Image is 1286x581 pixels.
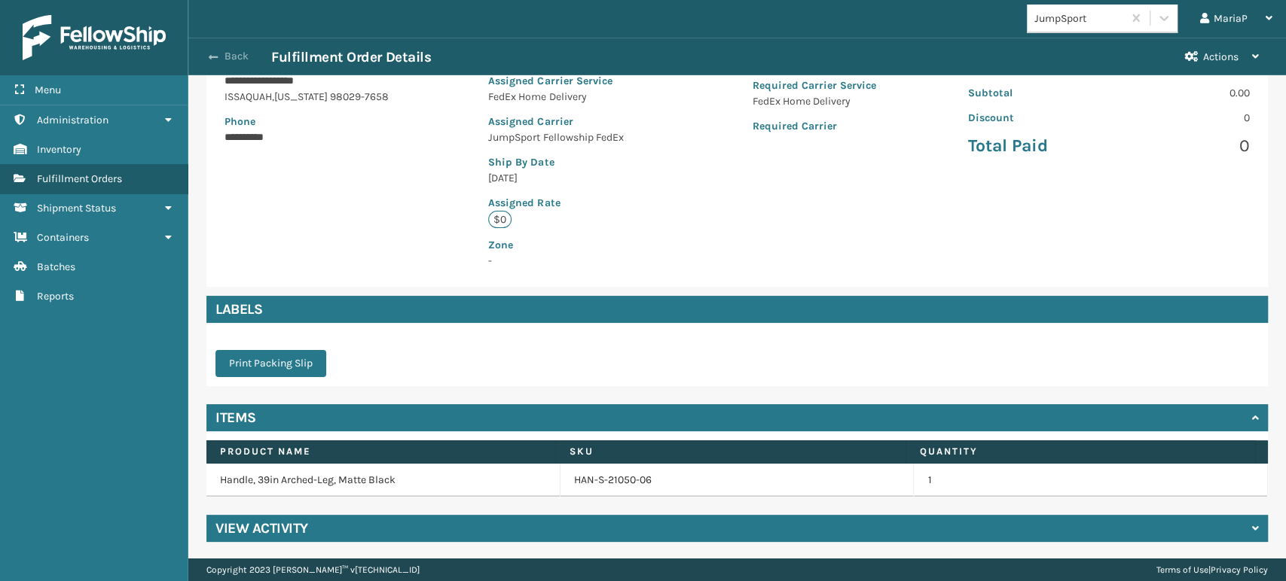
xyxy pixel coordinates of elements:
[488,114,661,129] p: Assigned Carrier
[488,195,661,211] p: Assigned Rate
[1118,85,1250,101] p: 0.00
[753,118,876,134] p: Required Carrier
[753,93,876,109] p: FedEx Home Delivery
[1118,110,1250,126] p: 0
[225,90,272,103] span: ISSAQUAH
[37,290,74,303] span: Reports
[488,89,661,105] p: FedEx Home Delivery
[488,154,661,170] p: Ship By Date
[274,90,328,103] span: [US_STATE]
[1203,50,1239,63] span: Actions
[574,473,652,488] a: HAN-S-21050-06
[330,90,389,103] span: 98029-7658
[967,135,1099,157] p: Total Paid
[914,464,1268,497] td: 1
[206,558,420,581] p: Copyright 2023 [PERSON_NAME]™ v [TECHNICAL_ID]
[1171,38,1272,75] button: Actions
[488,73,661,89] p: Assigned Carrier Service
[488,129,661,145] p: JumpSport Fellowship FedEx
[215,350,326,377] button: Print Packing Slip
[215,519,308,537] h4: View Activity
[271,48,431,66] h3: Fulfillment Order Details
[23,15,166,60] img: logo
[488,237,661,253] p: Zone
[220,445,542,458] label: Product Name
[37,143,81,156] span: Inventory
[1118,135,1250,157] p: 0
[215,409,256,427] h4: Items
[967,85,1099,101] p: Subtotal
[1211,564,1268,575] a: Privacy Policy
[488,211,512,228] p: $0
[202,50,271,63] button: Back
[488,170,661,186] p: [DATE]
[37,114,108,126] span: Administration
[206,464,561,497] td: Handle, 39in Arched-Leg, Matte Black
[206,296,1268,323] h4: Labels
[1034,11,1124,26] div: JumpSport
[37,202,116,214] span: Shipment Status
[37,172,122,185] span: Fulfillment Orders
[37,231,89,244] span: Containers
[570,445,891,458] label: SKU
[753,78,876,93] p: Required Carrier Service
[920,445,1242,458] label: Quantity
[1156,564,1208,575] a: Terms of Use
[37,260,75,273] span: Batches
[1156,558,1268,581] div: |
[272,90,274,103] span: ,
[35,84,61,96] span: Menu
[488,237,661,267] span: -
[967,110,1099,126] p: Discount
[225,114,397,129] p: Phone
